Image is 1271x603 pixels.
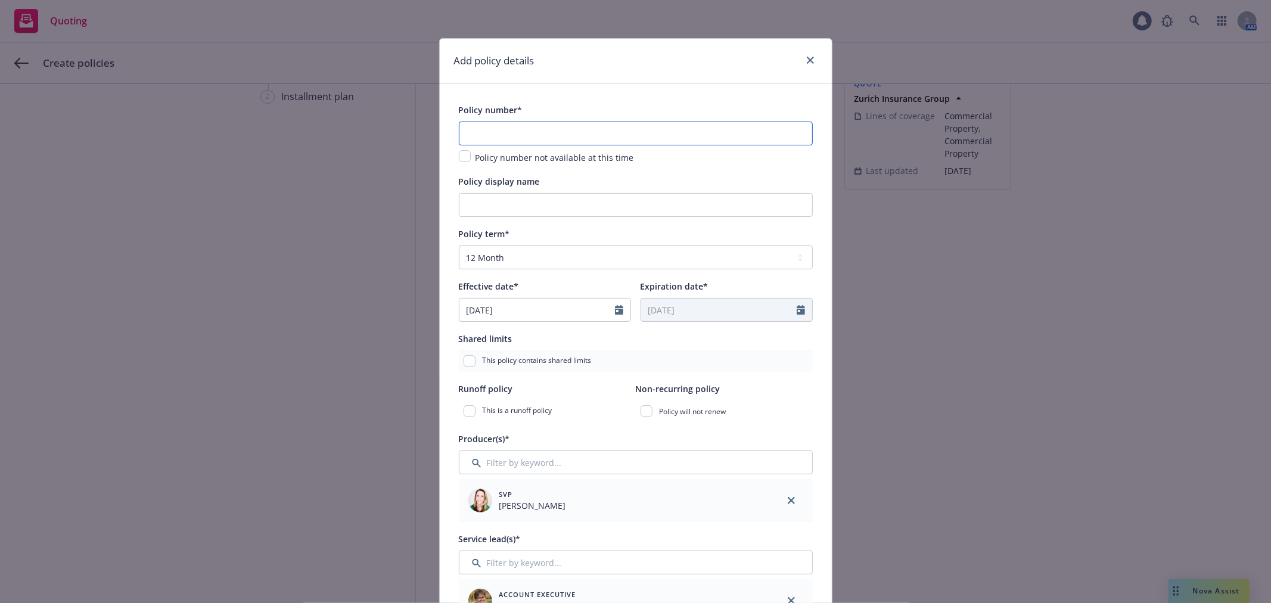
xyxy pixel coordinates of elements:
h1: Add policy details [454,53,534,69]
span: Policy number* [459,104,523,116]
span: Expiration date* [641,281,708,292]
span: Policy number not available at this time [476,152,634,163]
span: Account Executive [499,589,576,599]
span: Policy display name [459,176,540,187]
span: Policy term* [459,228,510,240]
input: MM/DD/YYYY [641,299,797,321]
input: Filter by keyword... [459,551,813,574]
span: [PERSON_NAME] [499,499,566,512]
span: Effective date* [459,281,519,292]
div: This is a runoff policy [459,400,636,422]
span: Producer(s)* [459,433,510,445]
img: employee photo [468,489,492,512]
span: Shared limits [459,333,512,344]
div: This policy contains shared limits [459,350,813,372]
span: Non-recurring policy [636,383,720,394]
svg: Calendar [615,305,623,315]
span: SVP [499,489,566,499]
a: close [784,493,798,508]
span: Runoff policy [459,383,513,394]
svg: Calendar [797,305,805,315]
span: Service lead(s)* [459,533,521,545]
input: MM/DD/YYYY [459,299,615,321]
div: Policy will not renew [636,400,813,422]
input: Filter by keyword... [459,450,813,474]
a: close [803,53,818,67]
